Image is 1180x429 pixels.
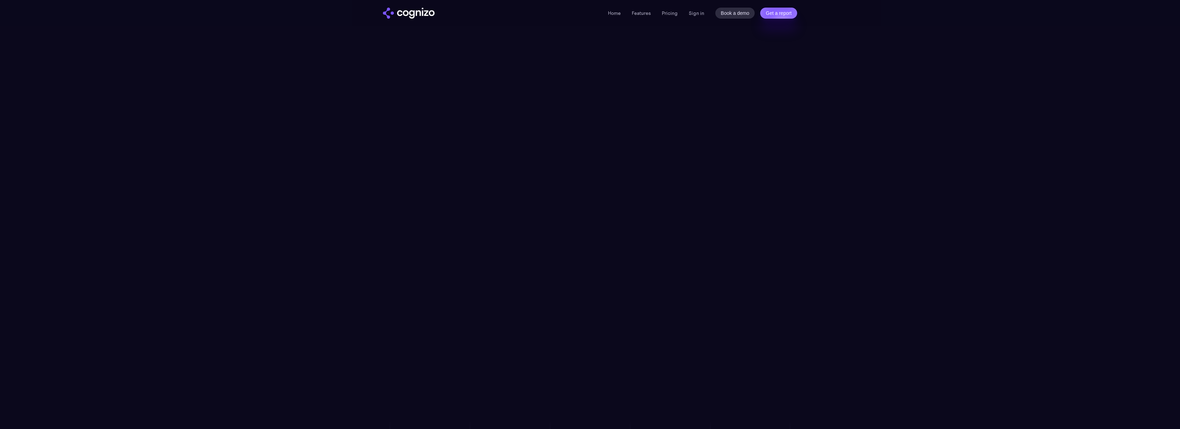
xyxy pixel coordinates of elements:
[715,8,755,19] a: Book a demo
[632,10,651,16] a: Features
[608,10,621,16] a: Home
[383,8,435,19] img: cognizo logo
[689,9,704,17] a: Sign in
[662,10,678,16] a: Pricing
[760,8,797,19] a: Get a report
